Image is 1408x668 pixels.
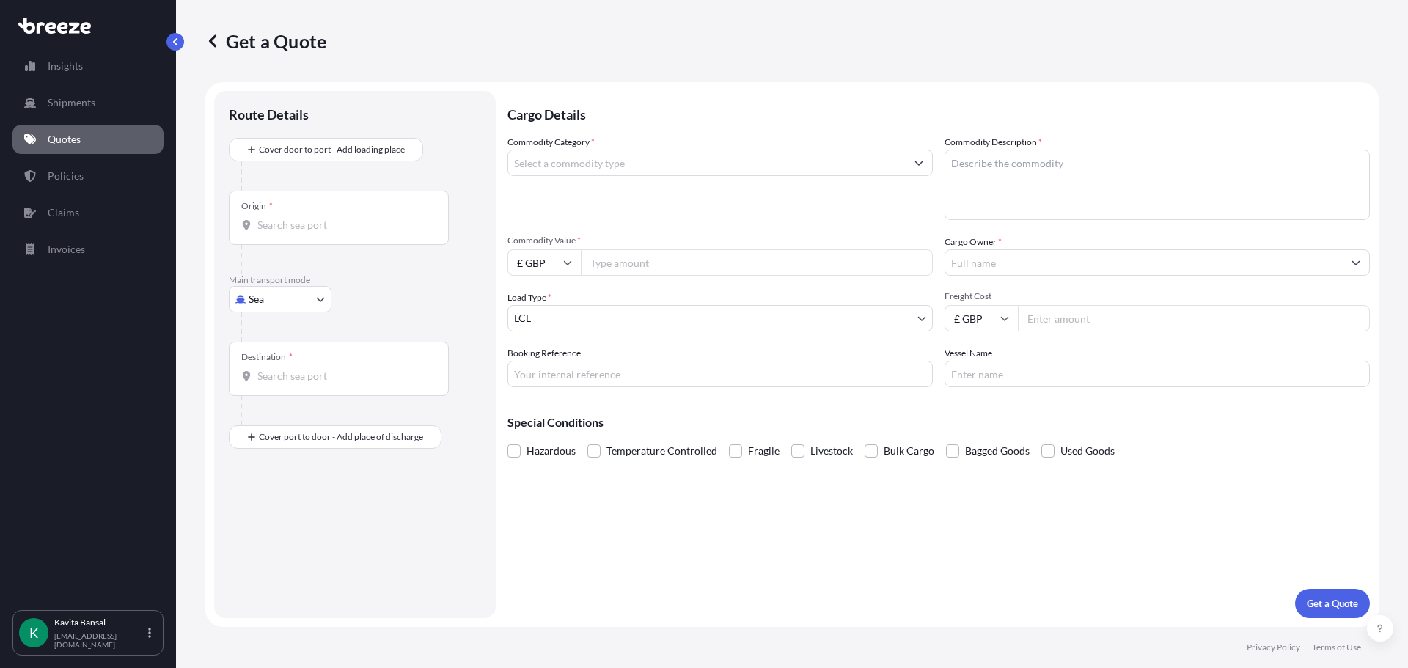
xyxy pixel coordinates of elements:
p: Invoices [48,242,85,257]
input: Enter name [945,361,1370,387]
p: Main transport mode [229,274,481,286]
p: Route Details [229,106,309,123]
input: Enter amount [1018,305,1370,331]
span: Fragile [748,440,780,462]
button: Select transport [229,286,331,312]
label: Commodity Description [945,135,1042,150]
span: Cover door to port - Add loading place [259,142,405,157]
p: Get a Quote [205,29,326,53]
button: Show suggestions [906,150,932,176]
label: Cargo Owner [945,235,1002,249]
label: Vessel Name [945,346,992,361]
input: Destination [257,369,430,383]
input: Full name [945,249,1343,276]
label: Booking Reference [507,346,581,361]
p: Special Conditions [507,416,1370,428]
a: Policies [12,161,164,191]
a: Insights [12,51,164,81]
p: Shipments [48,95,95,110]
span: Temperature Controlled [606,440,717,462]
span: Load Type [507,290,551,305]
p: Get a Quote [1307,596,1358,611]
span: Livestock [810,440,853,462]
span: LCL [514,311,531,326]
a: Terms of Use [1312,642,1361,653]
input: Select a commodity type [508,150,906,176]
label: Commodity Category [507,135,595,150]
a: Claims [12,198,164,227]
p: Quotes [48,132,81,147]
span: Bulk Cargo [884,440,934,462]
input: Type amount [581,249,933,276]
a: Invoices [12,235,164,264]
input: Origin [257,218,430,232]
div: Origin [241,200,273,212]
span: Used Goods [1060,440,1115,462]
span: Sea [249,292,264,307]
a: Privacy Policy [1247,642,1300,653]
a: Quotes [12,125,164,154]
a: Shipments [12,88,164,117]
p: Claims [48,205,79,220]
p: Cargo Details [507,91,1370,135]
p: Insights [48,59,83,73]
span: Cover port to door - Add place of discharge [259,430,423,444]
span: Hazardous [527,440,576,462]
button: LCL [507,305,933,331]
p: [EMAIL_ADDRESS][DOMAIN_NAME] [54,631,145,649]
input: Your internal reference [507,361,933,387]
p: Policies [48,169,84,183]
button: Get a Quote [1295,589,1370,618]
div: Destination [241,351,293,363]
button: Cover port to door - Add place of discharge [229,425,441,449]
button: Cover door to port - Add loading place [229,138,423,161]
span: Bagged Goods [965,440,1030,462]
p: Kavita Bansal [54,617,145,628]
span: Freight Cost [945,290,1370,302]
button: Show suggestions [1343,249,1369,276]
span: K [29,625,38,640]
span: Commodity Value [507,235,933,246]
